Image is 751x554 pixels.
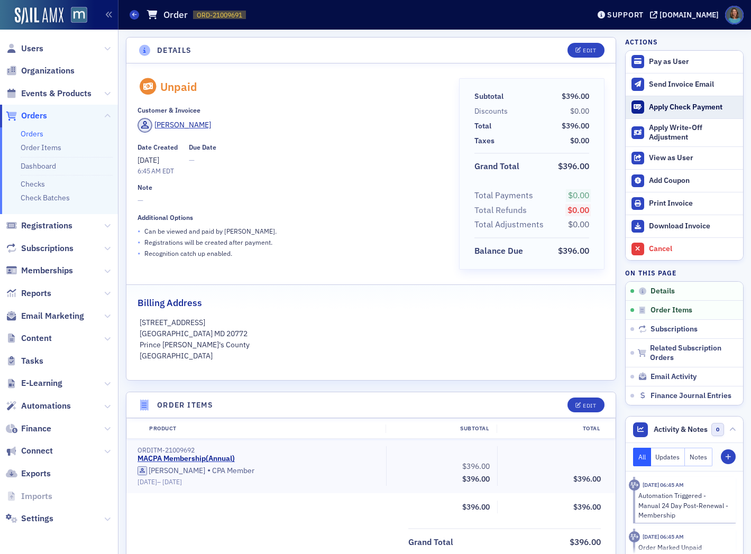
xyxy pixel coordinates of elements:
[573,474,601,484] span: $396.00
[21,288,51,299] span: Reports
[660,10,719,20] div: [DOMAIN_NAME]
[21,243,74,254] span: Subscriptions
[651,391,731,401] span: Finance Journal Entries
[474,218,547,231] span: Total Adjustments
[625,268,744,278] h4: On this page
[651,448,685,466] button: Updates
[583,403,596,409] div: Edit
[144,226,277,236] p: Can be viewed and paid by [PERSON_NAME] .
[138,214,193,221] div: Additional Options
[474,160,523,173] span: Grand Total
[6,513,53,524] a: Settings
[474,121,491,132] div: Total
[649,176,738,186] div: Add Coupon
[6,265,73,276] a: Memberships
[474,91,503,102] div: Subtotal
[725,6,744,24] span: Profile
[626,192,743,215] a: Print Invoice
[607,10,644,20] div: Support
[573,502,601,512] span: $396.00
[21,161,56,171] a: Dashboard
[21,65,75,77] span: Organizations
[408,536,457,549] span: Grand Total
[140,328,603,339] p: [GEOGRAPHIC_DATA] MD 20772
[462,502,490,512] span: $396.00
[474,189,537,202] span: Total Payments
[567,398,604,412] button: Edit
[189,143,216,151] div: Due Date
[138,477,157,486] span: [DATE]
[462,474,490,484] span: $396.00
[626,169,743,192] button: Add Coupon
[138,446,379,454] div: ORDITM-21009692
[138,466,205,476] a: [PERSON_NAME]
[63,7,87,25] a: View Homepage
[6,110,47,122] a: Orders
[6,220,72,232] a: Registrations
[649,199,738,208] div: Print Invoice
[408,536,453,549] div: Grand Total
[626,215,743,237] a: Download Invoice
[6,400,71,412] a: Automations
[626,96,743,118] button: Apply Check Payment
[6,423,51,435] a: Finance
[157,45,192,56] h4: Details
[474,189,533,202] div: Total Payments
[649,80,738,89] div: Send Invoice Email
[21,377,62,389] span: E-Learning
[15,7,63,24] img: SailAMX
[6,377,62,389] a: E-Learning
[649,244,738,254] div: Cancel
[567,205,589,215] span: $0.00
[138,478,379,486] div: –
[138,167,161,175] time: 6:45 AM
[144,237,272,247] p: Registrations will be created after payment.
[142,424,386,433] div: Product
[6,468,51,479] a: Exports
[638,491,729,520] div: Automation Triggered - Manual 24 Day Post-Renewal - Membership
[629,531,640,542] div: Activity
[474,204,530,217] span: Total Refunds
[138,248,141,259] span: •
[651,287,675,296] span: Details
[144,248,232,258] p: Recognition catch up enabled.
[562,91,589,101] span: $396.00
[583,48,596,53] div: Edit
[626,51,743,73] button: Pay as User
[649,103,738,112] div: Apply Check Payment
[140,350,603,362] p: [GEOGRAPHIC_DATA]
[138,195,444,206] span: —
[6,333,52,344] a: Content
[567,43,604,58] button: Edit
[386,424,497,433] div: Subtotal
[649,153,738,163] div: View as User
[160,80,197,94] div: Unpaid
[654,424,708,435] span: Activity & Notes
[651,306,692,315] span: Order Items
[558,245,589,256] span: $396.00
[163,8,188,21] h1: Order
[138,465,379,486] div: CPA Member
[21,423,51,435] span: Finance
[649,123,738,142] div: Apply Write-Off Adjustment
[138,237,141,248] span: •
[570,136,589,145] span: $0.00
[649,221,738,231] div: Download Invoice
[626,146,743,169] button: View as User
[6,65,75,77] a: Organizations
[21,310,84,322] span: Email Marketing
[626,73,743,96] button: Send Invoice Email
[21,355,43,367] span: Tasks
[650,11,722,19] button: [DOMAIN_NAME]
[21,513,53,524] span: Settings
[570,106,589,116] span: $0.00
[6,491,52,502] a: Imports
[149,466,205,476] div: [PERSON_NAME]
[6,288,51,299] a: Reports
[629,479,640,491] div: Activity
[138,155,159,165] span: [DATE]
[474,135,494,146] div: Taxes
[6,445,53,457] a: Connect
[154,119,211,131] div: [PERSON_NAME]
[21,110,47,122] span: Orders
